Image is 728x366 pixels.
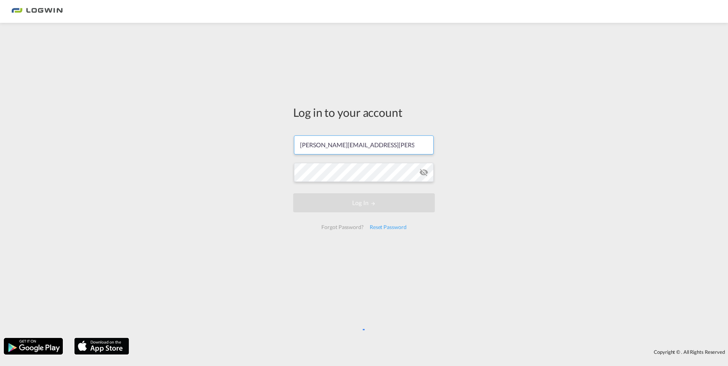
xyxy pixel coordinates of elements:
[11,3,63,20] img: bc73a0e0d8c111efacd525e4c8ad7d32.png
[294,135,434,154] input: Enter email/phone number
[293,104,435,120] div: Log in to your account
[293,193,435,212] button: LOGIN
[3,337,64,355] img: google.png
[367,220,410,234] div: Reset Password
[73,337,130,355] img: apple.png
[133,345,728,358] div: Copyright © . All Rights Reserved
[419,168,428,177] md-icon: icon-eye-off
[318,220,366,234] div: Forgot Password?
